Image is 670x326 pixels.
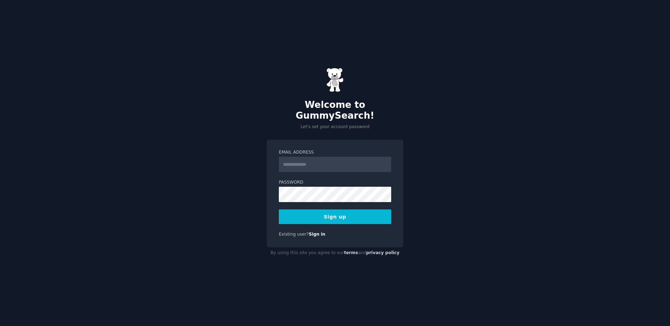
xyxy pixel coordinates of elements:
span: Existing user? [279,232,309,237]
button: Sign up [279,209,391,224]
a: terms [344,250,358,255]
img: Gummy Bear [326,68,344,92]
a: privacy policy [366,250,400,255]
div: By using this site you agree to our and [267,247,403,259]
h2: Welcome to GummySearch! [267,99,403,121]
label: Password [279,179,391,186]
p: Let's set your account password [267,124,403,130]
label: Email Address [279,149,391,156]
a: Sign in [309,232,326,237]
